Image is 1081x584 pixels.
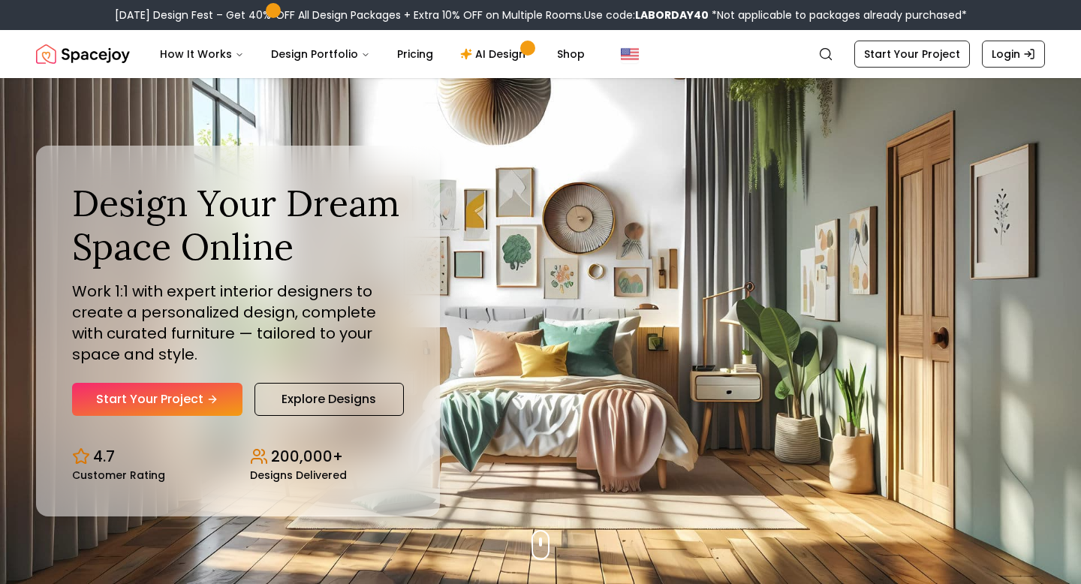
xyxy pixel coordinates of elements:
[385,39,445,69] a: Pricing
[709,8,967,23] span: *Not applicable to packages already purchased*
[148,39,597,69] nav: Main
[621,45,639,63] img: United States
[250,470,347,480] small: Designs Delivered
[36,39,130,69] img: Spacejoy Logo
[36,30,1045,78] nav: Global
[982,41,1045,68] a: Login
[635,8,709,23] b: LABORDAY40
[271,446,343,467] p: 200,000+
[584,8,709,23] span: Use code:
[545,39,597,69] a: Shop
[72,434,404,480] div: Design stats
[148,39,256,69] button: How It Works
[72,383,242,416] a: Start Your Project
[254,383,404,416] a: Explore Designs
[448,39,542,69] a: AI Design
[854,41,970,68] a: Start Your Project
[259,39,382,69] button: Design Portfolio
[93,446,115,467] p: 4.7
[72,182,404,268] h1: Design Your Dream Space Online
[72,281,404,365] p: Work 1:1 with expert interior designers to create a personalized design, complete with curated fu...
[72,470,165,480] small: Customer Rating
[115,8,967,23] div: [DATE] Design Fest – Get 40% OFF All Design Packages + Extra 10% OFF on Multiple Rooms.
[36,39,130,69] a: Spacejoy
